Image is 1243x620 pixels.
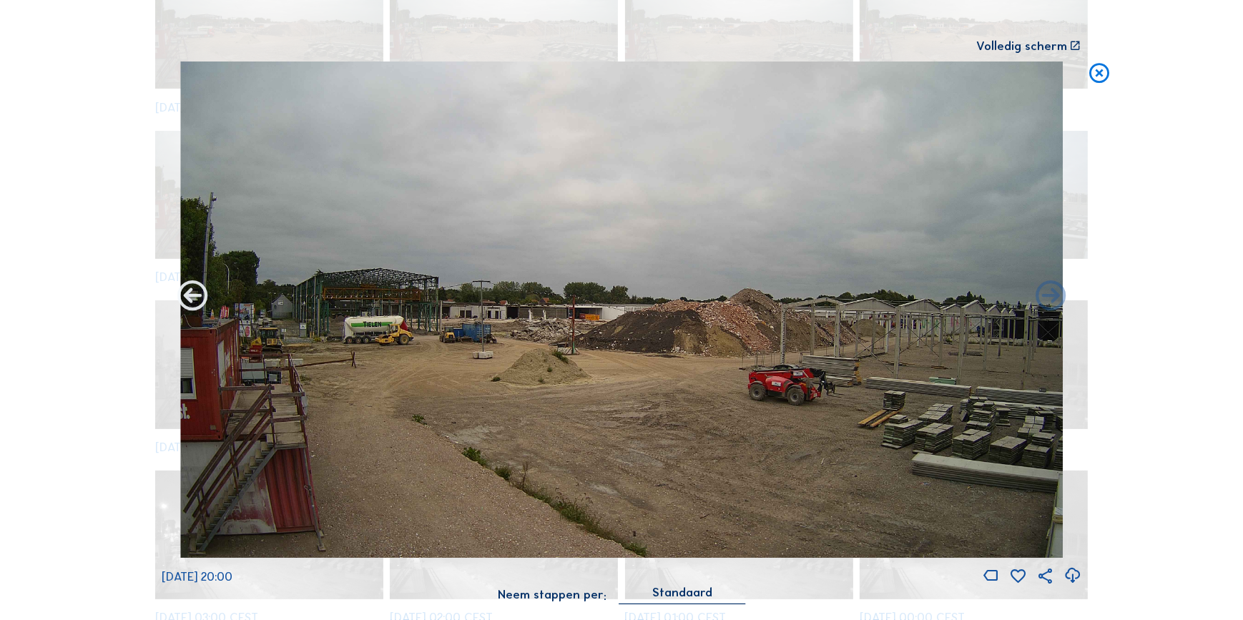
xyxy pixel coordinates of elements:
[619,586,745,603] div: Standaard
[181,61,1063,558] img: Image
[162,569,232,584] span: [DATE] 20:00
[175,279,211,315] i: Forward
[498,589,606,601] div: Neem stappen per:
[1033,279,1069,315] i: Back
[976,40,1067,52] div: Volledig scherm
[652,586,712,599] div: Standaard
